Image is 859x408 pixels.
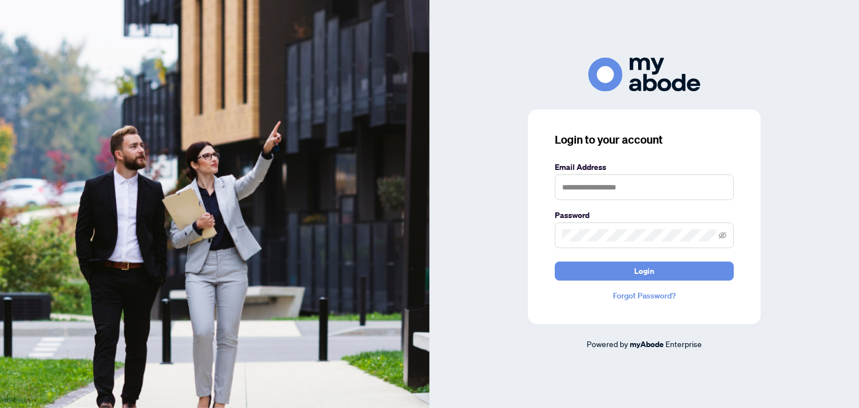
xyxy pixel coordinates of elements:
h3: Login to your account [555,132,734,148]
img: ma-logo [588,58,700,92]
button: Login [555,262,734,281]
a: Forgot Password? [555,290,734,302]
span: Powered by [587,339,628,349]
label: Email Address [555,161,734,173]
span: Enterprise [666,339,702,349]
span: eye-invisible [719,231,726,239]
a: myAbode [630,338,664,350]
label: Password [555,209,734,221]
span: Login [634,262,654,280]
